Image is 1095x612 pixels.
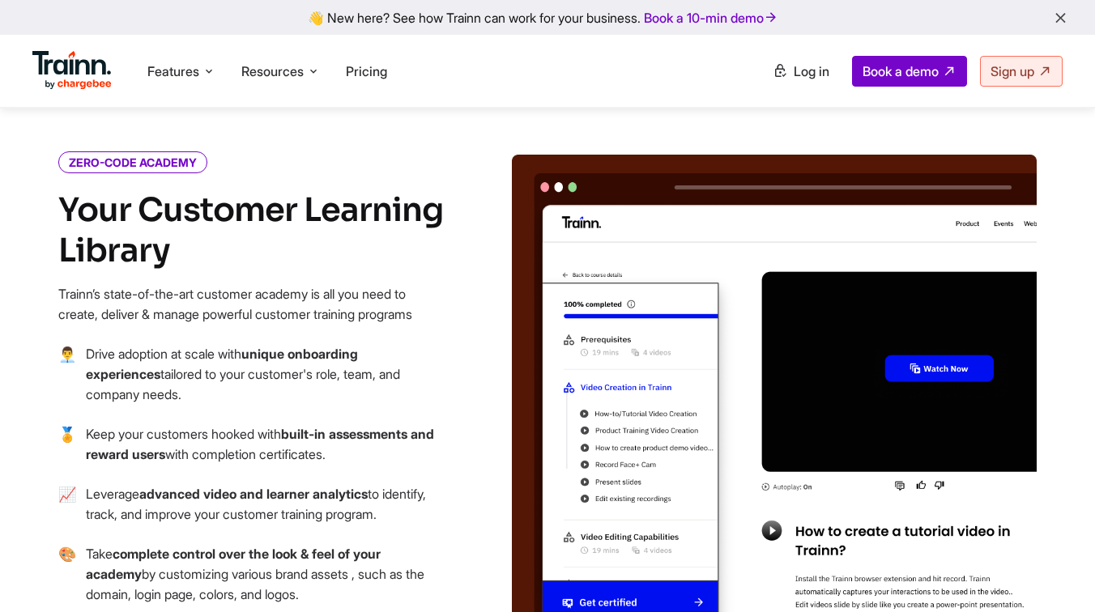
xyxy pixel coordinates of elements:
[58,484,76,544] span: →
[763,57,839,86] a: Log in
[32,51,112,90] img: Trainn Logo
[58,424,76,484] span: →
[10,10,1085,25] div: 👋 New here? See how Trainn can work for your business.
[86,546,381,582] b: complete control over the look & feel of your academy
[980,56,1063,87] a: Sign up
[1014,534,1095,612] iframe: Chat Widget
[991,63,1034,79] span: Sign up
[58,284,447,325] p: Trainn’s state-of-the-art customer academy is all you need to create, deliver & manage powerful c...
[139,486,368,502] b: advanced video and learner analytics
[86,346,358,382] b: unique onboarding experiences
[58,344,76,424] span: →
[794,63,829,79] span: Log in
[852,56,967,87] a: Book a demo
[86,344,447,405] p: Drive adoption at scale with tailored to your customer's role, team, and company needs.
[86,426,434,462] b: built-in assessments and reward users
[641,6,782,29] a: Book a 10-min demo
[147,62,199,80] span: Features
[346,63,387,79] a: Pricing
[58,190,447,271] h2: Your Customer Learning Library
[58,151,207,173] i: ZERO-CODE ACADEMY
[863,63,939,79] span: Book a demo
[86,544,447,605] p: Take by customizing various brand assets , such as the domain, login page, colors, and logos.
[86,424,447,465] p: Keep your customers hooked with with completion certificates.
[241,62,304,80] span: Resources
[86,484,447,525] p: Leverage to identify, track, and improve your customer training program.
